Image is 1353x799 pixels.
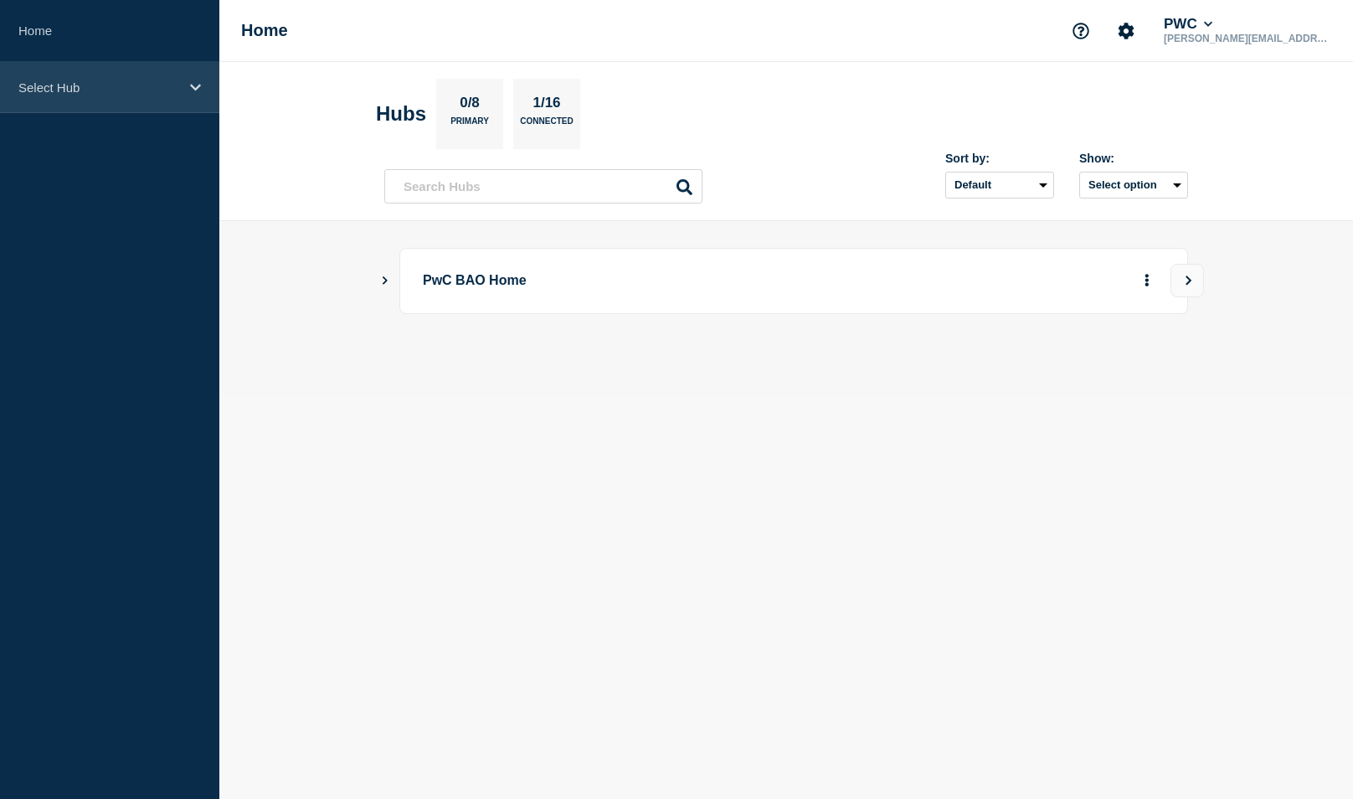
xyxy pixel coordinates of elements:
[423,265,886,296] p: PwC BAO Home
[1079,172,1188,198] button: Select option
[1079,152,1188,165] div: Show:
[1170,264,1204,297] button: View
[454,95,486,116] p: 0/8
[1109,13,1144,49] button: Account settings
[384,169,702,204] input: Search Hubs
[1160,16,1216,33] button: PWC
[381,275,389,287] button: Show Connected Hubs
[450,116,489,134] p: Primary
[945,152,1054,165] div: Sort by:
[520,116,573,134] p: Connected
[1160,33,1335,44] p: [PERSON_NAME][EMAIL_ADDRESS][PERSON_NAME][DOMAIN_NAME]
[18,80,179,95] p: Select Hub
[527,95,567,116] p: 1/16
[241,21,288,40] h1: Home
[945,172,1054,198] select: Sort by
[376,102,426,126] h2: Hubs
[1136,265,1158,296] button: More actions
[1063,13,1098,49] button: Support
